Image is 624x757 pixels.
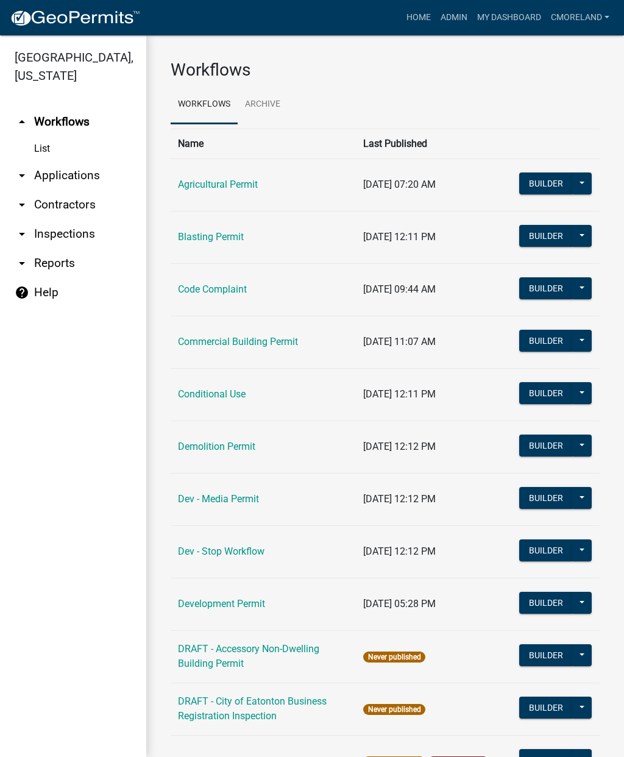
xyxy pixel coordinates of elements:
button: Builder [519,277,573,299]
a: Dev - Media Permit [178,493,259,505]
button: Builder [519,382,573,404]
button: Builder [519,644,573,666]
a: DRAFT - Accessory Non-Dwelling Building Permit [178,643,319,669]
a: Blasting Permit [178,231,244,243]
span: [DATE] 12:11 PM [363,388,436,400]
span: [DATE] 12:11 PM [363,231,436,243]
button: Builder [519,172,573,194]
a: cmoreland [546,6,614,29]
button: Builder [519,592,573,614]
button: Builder [519,435,573,457]
button: Builder [519,697,573,719]
button: Builder [519,330,573,352]
a: DRAFT - City of Eatonton Business Registration Inspection [178,695,327,722]
a: Home [402,6,436,29]
span: [DATE] 12:12 PM [363,441,436,452]
span: [DATE] 09:44 AM [363,283,436,295]
th: Last Published [356,129,511,158]
a: Agricultural Permit [178,179,258,190]
i: arrow_drop_down [15,168,29,183]
a: Admin [436,6,472,29]
a: My Dashboard [472,6,546,29]
button: Builder [519,225,573,247]
h3: Workflows [171,60,600,80]
a: Development Permit [178,598,265,610]
span: [DATE] 05:28 PM [363,598,436,610]
span: [DATE] 07:20 AM [363,179,436,190]
a: Demolition Permit [178,441,255,452]
i: arrow_drop_up [15,115,29,129]
button: Builder [519,487,573,509]
span: [DATE] 11:07 AM [363,336,436,347]
a: Commercial Building Permit [178,336,298,347]
a: Archive [238,85,288,124]
a: Dev - Stop Workflow [178,546,264,557]
i: help [15,285,29,300]
span: Never published [363,652,425,663]
a: Code Complaint [178,283,247,295]
i: arrow_drop_down [15,197,29,212]
button: Builder [519,539,573,561]
i: arrow_drop_down [15,227,29,241]
a: Workflows [171,85,238,124]
span: [DATE] 12:12 PM [363,546,436,557]
i: arrow_drop_down [15,256,29,271]
span: [DATE] 12:12 PM [363,493,436,505]
span: Never published [363,704,425,715]
th: Name [171,129,356,158]
a: Conditional Use [178,388,246,400]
